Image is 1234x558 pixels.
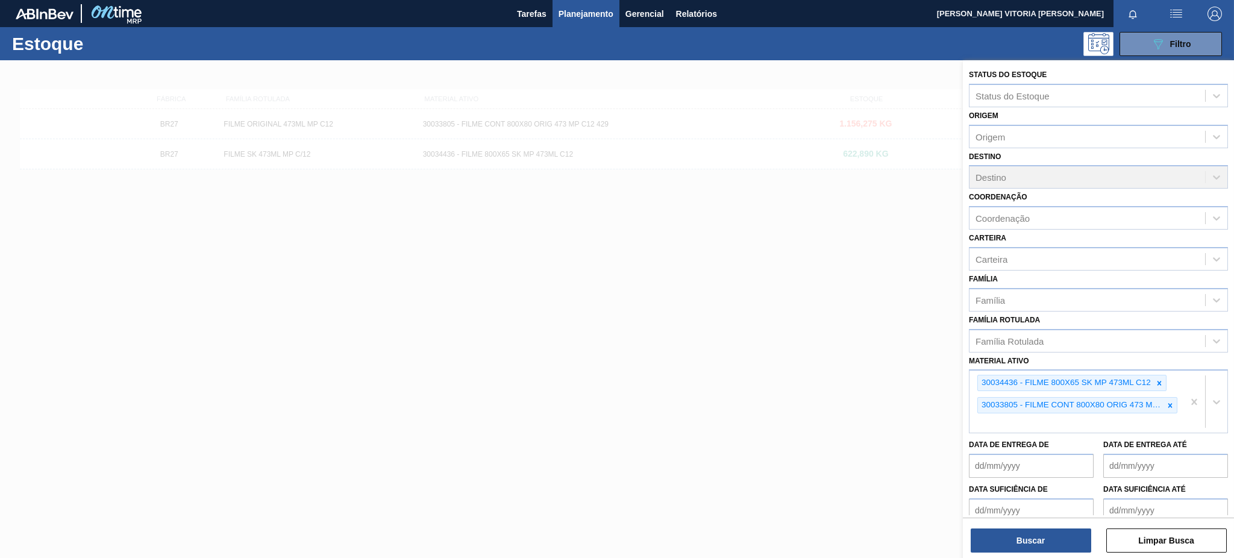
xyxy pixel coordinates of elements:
span: Relatórios [676,7,717,21]
label: Família [969,275,998,283]
div: Origem [976,131,1005,142]
label: Coordenação [969,193,1027,201]
h1: Estoque [12,37,194,51]
input: dd/mm/yyyy [969,454,1094,478]
span: Tarefas [517,7,547,21]
span: Planejamento [559,7,613,21]
input: dd/mm/yyyy [1103,454,1228,478]
div: Carteira [976,254,1007,264]
div: Família Rotulada [976,336,1044,346]
img: userActions [1169,7,1183,21]
label: Status do Estoque [969,71,1047,79]
label: Material ativo [969,357,1029,365]
input: dd/mm/yyyy [969,498,1094,522]
div: Pogramando: nenhum usuário selecionado [1083,32,1113,56]
label: Carteira [969,234,1006,242]
label: Família Rotulada [969,316,1040,324]
button: Notificações [1113,5,1152,22]
img: TNhmsLtSVTkK8tSr43FrP2fwEKptu5GPRR3wAAAABJRU5ErkJggg== [16,8,74,19]
div: 30034436 - FILME 800X65 SK MP 473ML C12 [978,375,1153,390]
input: dd/mm/yyyy [1103,498,1228,522]
label: Data de Entrega de [969,440,1049,449]
img: Logout [1207,7,1222,21]
label: Origem [969,111,998,120]
button: Filtro [1120,32,1222,56]
span: Gerencial [625,7,664,21]
span: Filtro [1170,39,1191,49]
div: Coordenação [976,213,1030,224]
div: Família [976,295,1005,305]
label: Destino [969,152,1001,161]
div: 30033805 - FILME CONT 800X80 ORIG 473 MP C12 429 [978,398,1164,413]
label: Data suficiência até [1103,485,1186,494]
label: Data suficiência de [969,485,1048,494]
div: Status do Estoque [976,90,1050,101]
label: Data de Entrega até [1103,440,1187,449]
